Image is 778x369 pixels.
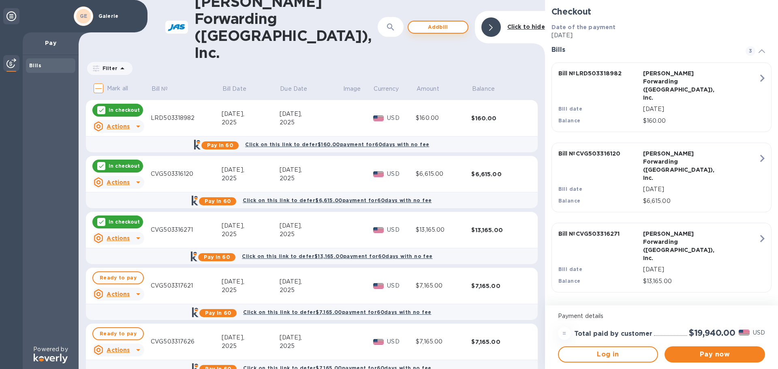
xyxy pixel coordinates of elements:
span: Due Date [280,85,318,93]
div: 2025 [222,230,280,239]
div: = [558,327,571,340]
div: [DATE], [222,333,280,342]
u: Actions [107,347,130,353]
div: 2025 [280,286,342,294]
button: Ready to pay [92,271,144,284]
b: Bill date [558,186,583,192]
div: 2025 [222,286,280,294]
div: $13,165.00 [416,226,471,234]
button: Ready to pay [92,327,144,340]
div: [DATE], [280,110,342,118]
span: Add bill [415,22,461,32]
p: Amount [417,85,439,93]
p: Pay [29,39,72,47]
div: $7,165.00 [471,338,527,346]
p: In checkout [109,162,140,169]
p: $13,165.00 [643,277,758,286]
div: 2025 [222,174,280,183]
p: Galerie [98,13,139,19]
p: Mark all [107,84,128,93]
p: Balance [472,85,495,93]
span: Balance [472,85,505,93]
b: Date of the payment [551,24,616,30]
h2: Checkout [551,6,772,17]
div: 2025 [222,342,280,350]
p: Filter [99,65,118,72]
p: [PERSON_NAME] Forwarding ([GEOGRAPHIC_DATA]), Inc. [643,69,725,102]
b: Balance [558,117,581,124]
div: $6,615.00 [471,170,527,178]
div: $160.00 [471,114,527,122]
u: Actions [107,179,130,186]
div: $13,165.00 [471,226,527,234]
b: Click on this link to defer $160.00 payment for 60 days with no fee [245,141,429,147]
div: $7,165.00 [416,337,471,346]
div: 2025 [280,118,342,127]
div: [DATE], [222,277,280,286]
p: In checkout [109,218,140,225]
b: Bill date [558,266,583,272]
div: $6,615.00 [416,170,471,178]
p: USD [387,226,416,234]
b: GE [80,13,88,19]
button: Bill №CVG503316271[PERSON_NAME] Forwarding ([GEOGRAPHIC_DATA]), Inc.Bill date[DATE]Balance$13,165.00 [551,223,772,292]
div: $160.00 [416,114,471,122]
span: Bill № [152,85,179,93]
p: Bill № CVG503316271 [558,230,640,238]
div: LRD503318982 [151,114,222,122]
div: [DATE], [280,222,342,230]
div: CVG503316120 [151,170,222,178]
div: [DATE], [280,333,342,342]
div: CVG503317621 [151,282,222,290]
b: Click on this link to defer $7,165.00 payment for 60 days with no fee [243,309,431,315]
span: Currency [374,85,399,93]
button: Pay now [665,346,765,363]
p: [DATE] [643,265,758,274]
b: Pay in 60 [207,142,233,148]
p: Bill № LRD503318982 [558,69,640,77]
b: Balance [558,198,581,204]
img: USD [739,330,750,335]
div: [DATE], [280,277,342,286]
div: 2025 [222,118,280,127]
p: Bill Date [222,85,246,93]
button: Addbill [408,21,468,34]
p: Powered by [33,345,68,354]
p: [PERSON_NAME] Forwarding ([GEOGRAPHIC_DATA]), Inc. [643,149,725,182]
b: Click on this link to defer $6,615.00 payment for 60 days with no fee [243,197,432,203]
b: Click to hide [507,23,545,30]
span: Amount [417,85,450,93]
div: [DATE], [280,166,342,174]
span: Bill Date [222,85,257,93]
p: [PERSON_NAME] Forwarding ([GEOGRAPHIC_DATA]), Inc. [643,230,725,262]
p: USD [387,170,416,178]
p: Bill № CVG503316120 [558,149,640,158]
div: CVG503316271 [151,226,222,234]
span: Log in [565,350,651,359]
p: $160.00 [643,117,758,125]
span: Ready to pay [100,329,137,339]
div: 2025 [280,342,342,350]
p: [DATE] [643,105,758,113]
u: Actions [107,291,130,297]
u: Actions [107,235,130,241]
div: [DATE], [222,166,280,174]
b: Bills [29,62,41,68]
div: $7,165.00 [471,282,527,290]
p: USD [387,282,416,290]
img: USD [373,227,384,233]
p: $6,615.00 [643,197,758,205]
p: [DATE] [643,185,758,194]
span: Ready to pay [100,273,137,283]
div: 2025 [280,230,342,239]
p: Image [343,85,361,93]
img: USD [373,339,384,345]
p: Bill № [152,85,168,93]
h3: Bills [551,46,736,54]
p: Payment details [558,312,765,320]
img: USD [373,171,384,177]
p: In checkout [109,107,140,113]
b: Click on this link to defer $13,165.00 payment for 60 days with no fee [242,253,432,259]
div: [DATE], [222,110,280,118]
